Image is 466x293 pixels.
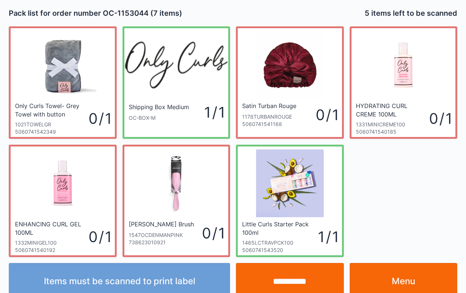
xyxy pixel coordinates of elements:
div: 0 / 1 [89,226,110,247]
div: 5060741543520 [242,246,318,254]
div: 5060741541168 [242,120,298,128]
img: DenmanBrushxOnlyCurls_2048x.jpg [142,149,210,217]
a: Only Curls Towel- Grey Towel with button fastening1021TOWELGR50607415423490 / 1 [9,26,117,139]
img: greyrolled_1200x.jpg [29,31,97,99]
div: 1 / 1 [318,226,338,247]
div: Little Curls Starter Pack 100ml [242,220,316,236]
div: 0 / 1 [196,223,224,244]
a: HYDRATING CURL CREME 100ML1331MINICREME10050607415401850 / 1 [350,26,458,139]
div: 5060741540185 [356,128,429,136]
a: Satin Turban Rouge1178TURBANROUGE50607415411680 / 1 [236,26,344,139]
div: OC-BOX-M [129,114,191,122]
img: LittleCurlsStarterPackboxwithingredients_2048x.jpg [256,149,324,217]
div: 738623010921 [129,239,196,246]
div: 1465LCTRAVPCK100 [242,239,318,246]
div: ENHANCING CURL GEL 100ML [15,220,87,236]
div: Shipping Box Medium [129,103,189,111]
img: enhancing_curl_gel_copy_1200x.jpg [29,149,97,217]
div: HYDRATING CURL CREME 100ML [356,102,428,118]
a: ENHANCING CURL GEL 100ML1332MINIGEL10050607415401920 / 1 [9,145,117,257]
div: 0 / 1 [89,108,110,129]
img: Only_Curls_Satin_Sleep_Turban_Roge_Product_Image_600x.jpg [256,31,324,99]
div: Only Curls Towel- Grey Towel with button fastening [15,102,87,118]
h2: Pack list for order number OC-1153044 (7 items) [9,8,230,18]
div: 1021TOWELGR [15,121,89,128]
div: 1331MINICREME100 [356,121,429,128]
div: [PERSON_NAME] Brush [129,220,194,229]
div: 5060741540192 [15,246,89,254]
div: 1547OCDENMANPINK [129,231,196,239]
div: 5060741542349 [15,128,89,136]
img: hydrating_curl_creme_mini_1200x.jpg [369,31,437,99]
div: 0 / 1 [298,104,338,125]
a: Shipping Box MediumOC-BOX-M1 / 1 [123,26,230,139]
div: 1 / 1 [191,102,224,123]
div: 1178TURBANROUGE [242,113,298,120]
h2: 5 items left to be scanned [365,8,457,18]
a: Little Curls Starter Pack 100ml1465LCTRAVPCK10050607415435201 / 1 [236,145,344,257]
img: oc_200x.webp [124,31,229,99]
div: 1332MINIGEL100 [15,239,89,246]
a: [PERSON_NAME] Brush1547OCDENMANPINK7386230109210 / 1 [123,145,230,257]
div: Satin Turban Rouge [242,102,296,110]
div: 0 / 1 [429,108,451,129]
